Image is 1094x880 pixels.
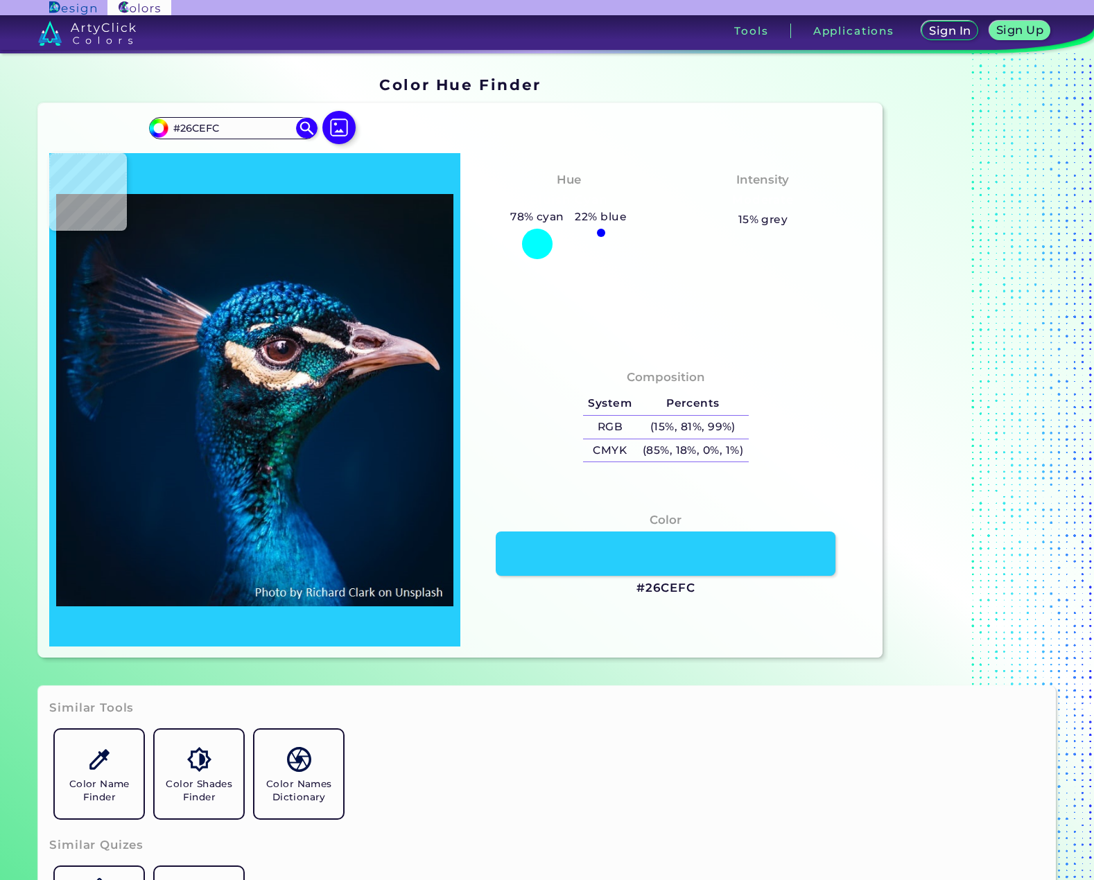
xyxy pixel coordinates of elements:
h3: #26CEFC [636,580,695,597]
a: Sign In [925,22,976,39]
img: icon_color_shades.svg [187,747,211,771]
h5: CMYK [583,439,637,462]
h4: Color [650,510,681,530]
h5: Color Name Finder [60,777,138,804]
img: ArtyClick Design logo [49,1,96,15]
h3: Tools [734,26,768,36]
input: type color.. [168,118,297,137]
img: img_pavlin.jpg [56,160,453,640]
h5: (15%, 81%, 99%) [637,416,749,439]
h5: 78% cyan [505,208,569,226]
h5: Percents [637,392,749,415]
a: Sign Up [992,22,1047,39]
a: Color Names Dictionary [249,724,349,824]
h5: 15% grey [738,211,788,229]
h3: Moderate [727,192,800,209]
h4: Composition [627,367,705,387]
h5: Sign Up [998,25,1041,35]
img: icon_color_name_finder.svg [87,747,112,771]
a: Color Name Finder [49,724,149,824]
img: logo_artyclick_colors_white.svg [38,21,136,46]
h5: Color Shades Finder [160,777,238,804]
h3: Similar Quizes [49,837,144,854]
a: Color Shades Finder [149,724,249,824]
img: icon search [296,118,317,139]
img: icon_color_names_dictionary.svg [287,747,311,771]
h5: Color Names Dictionary [260,777,338,804]
h5: (85%, 18%, 0%, 1%) [637,439,749,462]
h5: Sign In [931,26,969,36]
h3: Similar Tools [49,700,134,716]
img: icon picture [322,111,356,144]
h4: Intensity [736,170,789,190]
h3: Bluish Cyan [523,192,614,209]
h5: System [583,392,637,415]
h3: Applications [813,26,894,36]
h5: RGB [583,416,637,439]
h1: Color Hue Finder [379,74,541,95]
h4: Hue [557,170,581,190]
h5: 22% blue [570,208,632,226]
